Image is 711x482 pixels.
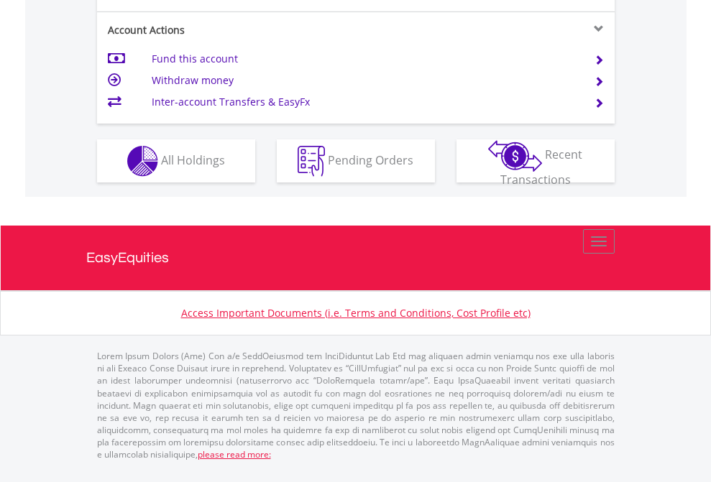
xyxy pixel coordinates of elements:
[152,70,577,91] td: Withdraw money
[277,139,435,182] button: Pending Orders
[198,448,271,460] a: please read more:
[152,48,577,70] td: Fund this account
[152,91,577,113] td: Inter-account Transfers & EasyFx
[298,146,325,177] img: pending_instructions-wht.png
[328,152,413,167] span: Pending Orders
[127,146,158,177] img: holdings-wht.png
[457,139,615,182] button: Recent Transactions
[161,152,225,167] span: All Holdings
[86,226,625,290] a: EasyEquities
[97,139,255,182] button: All Holdings
[488,140,542,172] img: transactions-zar-wht.png
[181,306,531,320] a: Access Important Documents (i.e. Terms and Conditions, Cost Profile etc)
[97,350,615,460] p: Lorem Ipsum Dolors (Ame) Con a/e SeddOeiusmod tem InciDiduntut Lab Etd mag aliquaen admin veniamq...
[97,23,356,37] div: Account Actions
